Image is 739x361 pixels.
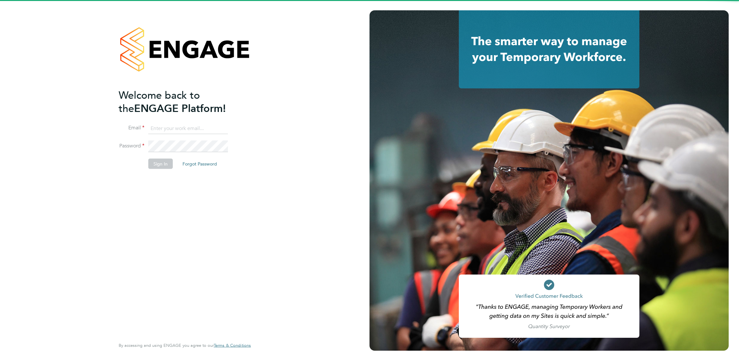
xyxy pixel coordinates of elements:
[119,343,251,348] span: By accessing and using ENGAGE you agree to our
[148,123,228,134] input: Enter your work email...
[148,159,173,169] button: Sign In
[119,89,200,115] span: Welcome back to the
[119,125,144,131] label: Email
[119,143,144,149] label: Password
[214,343,251,348] span: Terms & Conditions
[177,159,222,169] button: Forgot Password
[214,343,251,348] a: Terms & Conditions
[119,88,244,115] h2: ENGAGE Platform!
